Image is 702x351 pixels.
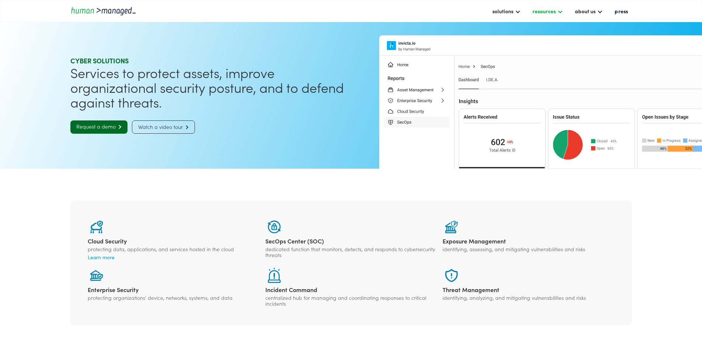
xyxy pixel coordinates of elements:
span:  [116,124,122,129]
h1: Services to protect assets, improve organizational security posture, and to defend against threats. [70,65,348,109]
a: press [611,5,632,17]
div: Enterprise Security [88,286,259,293]
div: Cloud Security [88,237,259,245]
div: Incident Command [265,286,437,293]
div: resources [532,7,556,15]
div: identifying, assessing, and mitigating vulnerabilities and risks [443,246,614,252]
div: identifying, analyzing, and mitigating vulnerabilities and risks [443,295,614,301]
span:  [183,125,189,130]
div: about us [575,7,596,15]
a: Learn more [88,253,259,261]
div: SecOps Center (SOC) [265,237,437,245]
div: Exposure Management [443,237,614,245]
div: resources [529,5,567,17]
a: Watch a video tour [132,120,195,134]
div: protecting data, applications, and services hosted in the cloud [88,246,259,252]
div: protecting organizations' device, networks, systems, and data [88,295,259,301]
a: Request a demo [70,120,128,134]
div: about us [571,5,607,17]
div: Threat Management [443,286,614,293]
div: dedicated function that monitors, detects, and responds to cybersecurity threats [265,246,437,258]
div: solutions [489,5,524,17]
div: solutions [492,7,513,15]
a: home [70,6,137,16]
div: Cyber SOLUTIONS [70,56,348,65]
div: centralized hub for managing and coordinating responses to critical incidents [265,295,437,306]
